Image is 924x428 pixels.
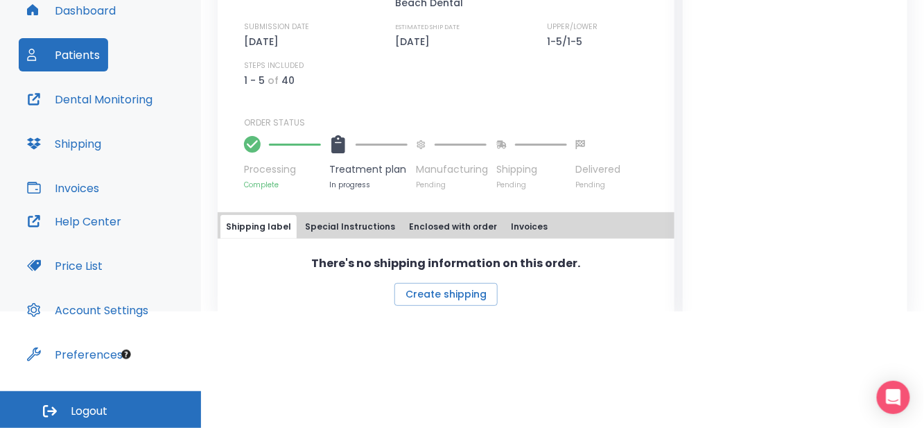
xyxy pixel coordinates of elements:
p: Manufacturing [416,162,488,177]
p: 1 - 5 [244,72,265,89]
span: Logout [71,404,107,419]
div: tabs [220,215,672,239]
div: Open Intercom Messenger [877,381,910,414]
p: STEPS INCLUDED [244,60,304,72]
p: UPPER/LOWER [547,21,598,33]
button: Invoices [505,215,553,239]
p: 1-5/1-5 [547,33,587,50]
p: In progress [329,180,408,190]
p: ESTIMATED SHIP DATE [396,21,460,33]
button: Preferences [19,338,131,371]
p: Processing [244,162,321,177]
button: Invoices [19,171,107,205]
p: Pending [575,180,620,190]
p: ORDER STATUS [244,117,665,129]
div: Tooltip anchor [120,348,132,361]
p: Pending [496,180,567,190]
button: Create shipping [394,283,498,306]
button: Patients [19,38,108,71]
p: Treatment plan [329,162,408,177]
button: Special Instructions [299,215,401,239]
p: [DATE] [244,33,284,50]
p: Shipping [496,162,567,177]
p: [DATE] [396,33,435,50]
button: Shipping [19,127,110,160]
p: Pending [416,180,488,190]
p: Complete [244,180,321,190]
p: SUBMISSION DATE [244,21,309,33]
p: of [268,72,279,89]
p: 40 [281,72,295,89]
button: Dental Monitoring [19,83,161,116]
button: Enclosed with order [403,215,503,239]
button: Account Settings [19,293,157,327]
button: Help Center [19,205,130,238]
p: Delivered [575,162,620,177]
p: There's no shipping information on this order. [312,255,581,272]
button: Price List [19,249,111,282]
button: Shipping label [220,215,297,239]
